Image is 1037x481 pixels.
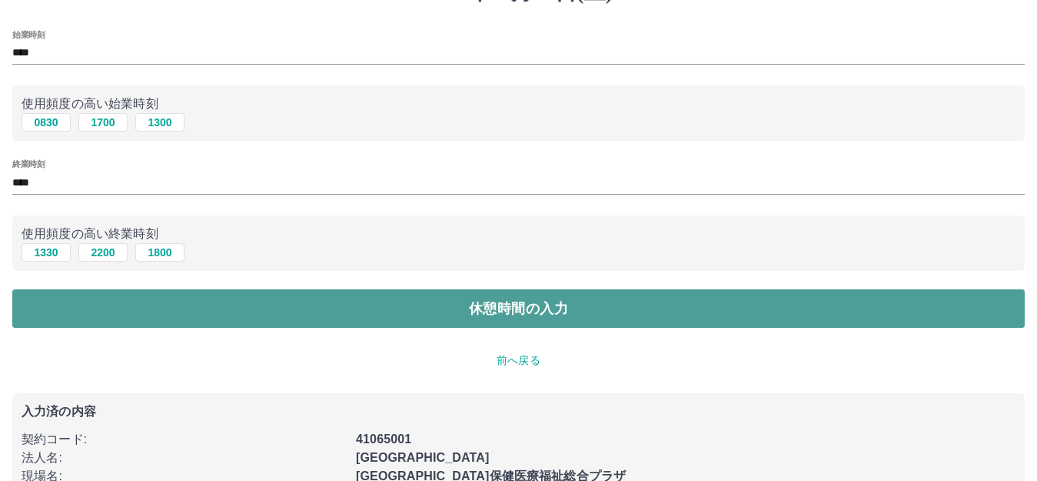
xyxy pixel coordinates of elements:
[78,113,128,132] button: 1700
[22,243,71,262] button: 1330
[356,451,490,464] b: [GEOGRAPHIC_DATA]
[22,449,347,467] p: 法人名 :
[22,430,347,449] p: 契約コード :
[12,289,1025,328] button: 休憩時間の入力
[22,95,1015,113] p: 使用頻度の高い始業時刻
[22,406,1015,418] p: 入力済の内容
[22,225,1015,243] p: 使用頻度の高い終業時刻
[356,433,411,446] b: 41065001
[12,159,45,170] label: 終業時刻
[12,28,45,40] label: 始業時刻
[78,243,128,262] button: 2200
[135,113,184,132] button: 1300
[12,352,1025,369] p: 前へ戻る
[22,113,71,132] button: 0830
[135,243,184,262] button: 1800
